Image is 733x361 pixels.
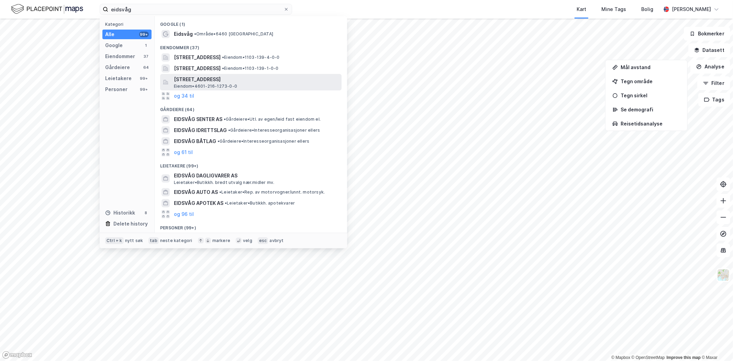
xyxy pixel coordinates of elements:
span: EIDSVÅG APOTEK AS [174,199,223,207]
span: Område • 6460 [GEOGRAPHIC_DATA] [194,31,273,37]
div: Bolig [641,5,653,13]
div: esc [258,237,268,244]
span: Eidsvåg [174,30,193,38]
div: Google [105,41,123,50]
a: Improve this map [667,355,701,360]
div: Ctrl + k [105,237,124,244]
button: og 61 til [174,148,193,156]
div: Se demografi [621,107,680,112]
button: Datasett [688,43,730,57]
span: Eiendom • 1103-139-4-0-0 [222,55,280,60]
div: Gårdeiere (64) [155,101,347,114]
div: Mål avstand [621,64,680,70]
span: EIDSVÅG BÅTLAG [174,137,216,145]
div: 64 [143,65,149,70]
div: 37 [143,54,149,59]
span: Eiendom • 4601-216-1273-0-0 [174,84,237,89]
div: Personer [105,85,127,94]
span: [STREET_ADDRESS] [174,53,221,62]
span: Gårdeiere • Utl. av egen/leid fast eiendom el. [224,117,321,122]
img: Z [717,269,730,282]
span: • [224,117,226,122]
div: 99+ [139,32,149,37]
div: Tegn sirkel [621,92,680,98]
span: EIDSVÅG IDRETTSLAG [174,126,227,134]
span: • [222,66,224,71]
div: Historikk [105,209,135,217]
div: 99+ [139,87,149,92]
a: Mapbox homepage [2,351,32,359]
div: avbryt [269,238,284,243]
div: nytt søk [125,238,143,243]
div: markere [212,238,230,243]
span: [STREET_ADDRESS] [174,64,221,73]
button: og 96 til [174,210,194,218]
span: [STREET_ADDRESS] [174,75,339,84]
span: Leietaker • Rep. av motorvogner/unnt. motorsyk. [219,189,325,195]
div: Mine Tags [601,5,626,13]
span: • [225,200,227,206]
div: tab [148,237,159,244]
span: Leietaker • Butikkh. bredt utvalg nær.midler mv. [174,180,274,185]
div: Google (1) [155,16,347,29]
button: Filter [697,76,730,90]
span: • [219,189,221,195]
span: • [194,31,196,36]
div: Kategori [105,22,152,27]
div: 8 [143,210,149,216]
iframe: Chat Widget [699,328,733,361]
a: Mapbox [611,355,630,360]
div: Gårdeiere [105,63,130,72]
input: Søk på adresse, matrikkel, gårdeiere, leietakere eller personer [108,4,284,14]
a: OpenStreetMap [632,355,665,360]
button: Analyse [690,60,730,74]
span: Eiendom • 1103-139-1-0-0 [222,66,279,71]
div: neste kategori [160,238,192,243]
span: • [222,55,224,60]
div: Tegn område [621,78,680,84]
span: Gårdeiere • Interesseorganisasjoner ellers [218,139,309,144]
div: Kontrollprogram for chat [699,328,733,361]
div: velg [243,238,252,243]
div: Leietakere (99+) [155,158,347,170]
button: Bokmerker [684,27,730,41]
div: Eiendommer [105,52,135,61]
div: 99+ [139,76,149,81]
span: Leietaker • Butikkh. apotekvarer [225,200,295,206]
span: EIDSVÅG SENTER AS [174,115,222,123]
img: logo.f888ab2527a4732fd821a326f86c7f29.svg [11,3,83,15]
span: EIDSVÅG AUTO AS [174,188,218,196]
button: og 34 til [174,92,194,100]
div: Leietakere [105,74,132,83]
div: Personer (99+) [155,220,347,232]
div: [PERSON_NAME] [672,5,711,13]
div: Kart [577,5,586,13]
div: Reisetidsanalyse [621,121,680,127]
button: Tags [698,93,730,107]
span: • [228,128,230,133]
span: • [218,139,220,144]
div: Eiendommer (37) [155,40,347,52]
span: Gårdeiere • Interesseorganisasjoner ellers [228,128,320,133]
div: Delete history [113,220,148,228]
span: EIDSVÅG DAGLIGVARER AS [174,172,339,180]
div: 1 [143,43,149,48]
div: Alle [105,30,114,39]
